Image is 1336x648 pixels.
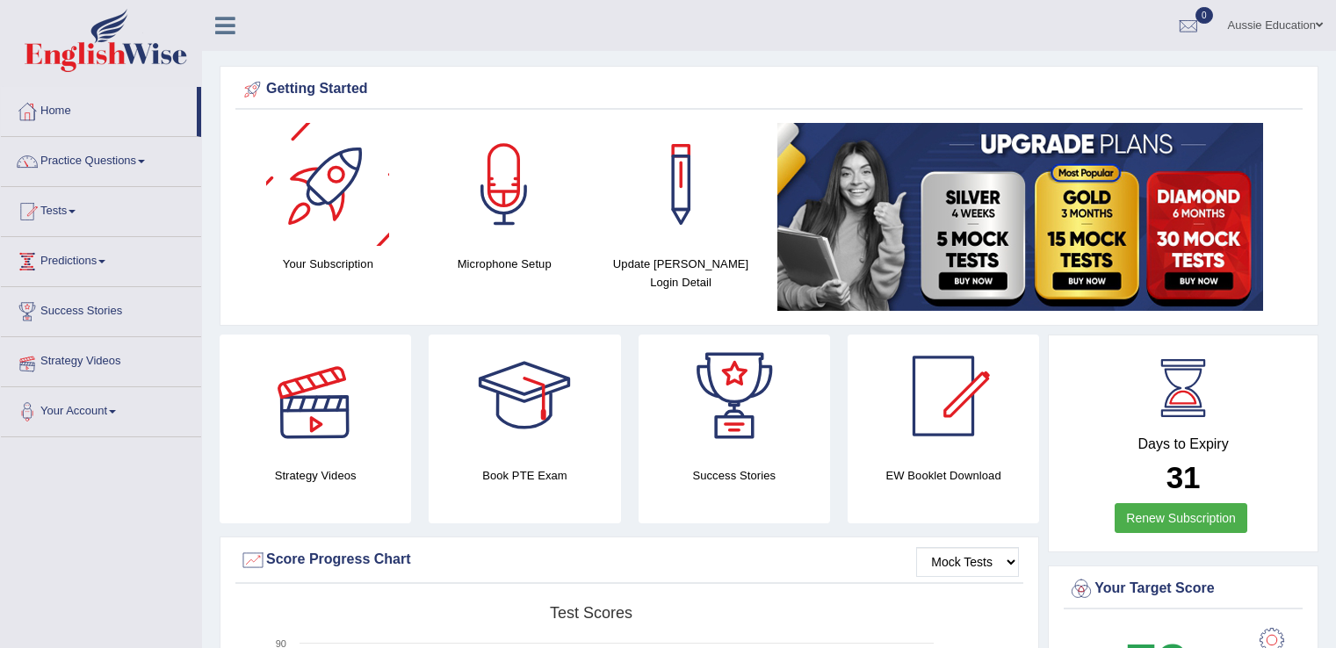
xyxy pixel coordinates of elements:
a: Practice Questions [1,137,201,181]
a: Strategy Videos [1,337,201,381]
div: Your Target Score [1068,576,1298,602]
h4: Update [PERSON_NAME] Login Detail [602,255,761,292]
div: Getting Started [240,76,1298,103]
b: 31 [1166,460,1201,494]
h4: Success Stories [639,466,830,485]
a: Predictions [1,237,201,281]
h4: Book PTE Exam [429,466,620,485]
a: Success Stories [1,287,201,331]
a: Renew Subscription [1115,503,1247,533]
h4: Your Subscription [249,255,408,273]
a: Tests [1,187,201,231]
img: small5.jpg [777,123,1263,311]
span: 0 [1195,7,1213,24]
h4: EW Booklet Download [848,466,1039,485]
h4: Days to Expiry [1068,436,1298,452]
h4: Microphone Setup [425,255,584,273]
div: Score Progress Chart [240,547,1019,573]
tspan: Test scores [550,604,632,622]
a: Your Account [1,387,201,431]
a: Home [1,87,197,131]
h4: Strategy Videos [220,466,411,485]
